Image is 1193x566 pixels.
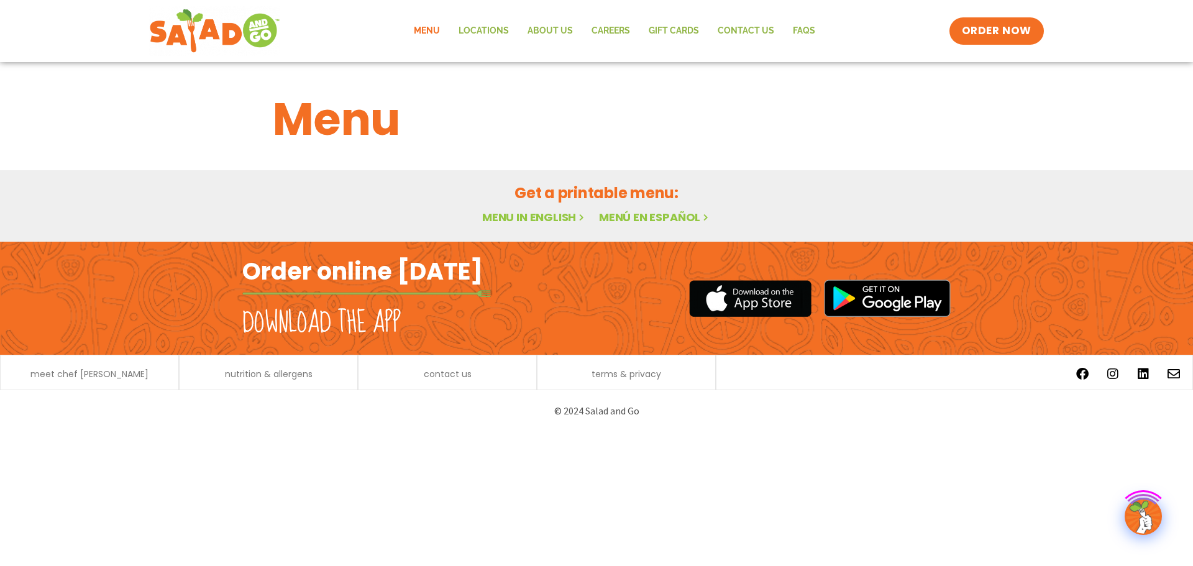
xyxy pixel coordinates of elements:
h2: Download the app [242,306,401,340]
img: fork [242,290,491,297]
a: meet chef [PERSON_NAME] [30,370,149,378]
a: Locations [449,17,518,45]
a: Careers [582,17,639,45]
a: FAQs [784,17,825,45]
a: Menu in English [482,209,587,225]
span: ORDER NOW [962,24,1031,39]
a: contact us [424,370,472,378]
a: terms & privacy [592,370,661,378]
a: Menu [405,17,449,45]
a: Contact Us [708,17,784,45]
a: ORDER NOW [949,17,1044,45]
h2: Get a printable menu: [273,182,920,204]
a: nutrition & allergens [225,370,313,378]
h1: Menu [273,86,920,153]
a: Menú en español [599,209,711,225]
img: google_play [824,280,951,317]
img: appstore [689,278,811,319]
nav: Menu [405,17,825,45]
p: © 2024 Salad and Go [249,403,944,419]
h2: Order online [DATE] [242,256,483,286]
img: new-SAG-logo-768×292 [149,6,280,56]
a: About Us [518,17,582,45]
a: GIFT CARDS [639,17,708,45]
